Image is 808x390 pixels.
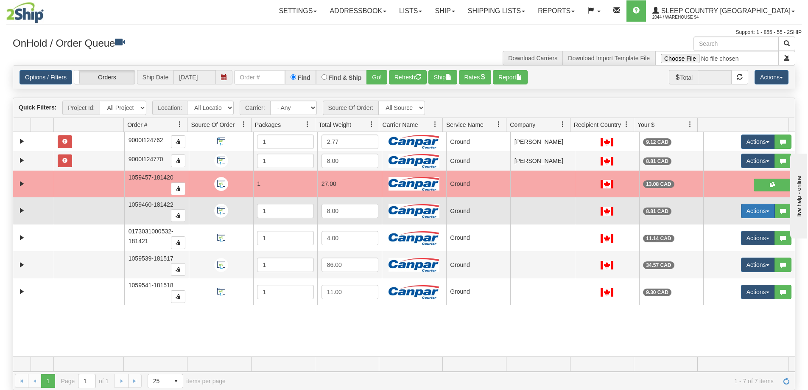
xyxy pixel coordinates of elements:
button: Report [493,70,528,84]
a: Your $ filter column settings [683,117,697,132]
img: Canpar [389,204,439,218]
label: Orders [74,70,135,84]
span: Company [510,121,535,129]
button: Copy to clipboard [171,154,185,167]
a: Expand [17,205,27,216]
h3: OnHold / Order Queue [13,36,398,49]
img: API [214,258,228,272]
span: 27.00 [322,180,336,187]
a: Ship [428,0,461,22]
input: Order # [234,70,285,84]
div: 34.57 CAD [643,261,674,269]
img: Canpar [389,135,439,149]
a: Reports [531,0,581,22]
img: logo2044.jpg [6,2,44,23]
span: select [169,374,183,388]
img: CA [601,157,613,166]
span: Page of 1 [61,374,109,388]
img: Canpar [389,285,439,299]
label: Find [298,75,310,81]
td: Ground [446,197,511,224]
a: Download Carriers [508,55,557,62]
button: Actions [741,258,775,272]
div: live help - online [6,7,78,14]
input: Page 1 [78,374,95,388]
img: Canpar [389,231,439,245]
a: Expand [17,155,27,166]
a: Lists [393,0,428,22]
span: 1 [257,180,260,187]
button: Go! [366,70,387,84]
div: 9.12 CAD [643,138,671,146]
td: Ground [446,224,511,252]
span: Packages [255,121,281,129]
div: 8.81 CAD [643,157,671,165]
button: Copy to clipboard [171,236,185,249]
div: 13.08 CAD [643,180,674,188]
button: Copy to clipboard [171,209,185,222]
span: Recipient Country [574,121,621,129]
img: CA [601,180,613,188]
span: Source Of Order [191,121,235,129]
td: Ground [446,278,511,306]
span: Carrier: [240,101,270,115]
td: [PERSON_NAME] [510,132,575,151]
span: Source Of Order: [323,101,379,115]
td: Ground [446,132,511,151]
a: Carrier Name filter column settings [428,117,442,132]
img: Canpar [389,154,439,168]
a: Addressbook [323,0,393,22]
img: CA [601,234,613,243]
a: Total Weight filter column settings [364,117,379,132]
span: Project Id: [62,101,100,115]
a: Expand [17,179,27,189]
button: Refresh [389,70,427,84]
img: CA [601,207,613,216]
a: Source Of Order filter column settings [237,117,251,132]
a: Options / Filters [20,70,72,84]
button: Actions [755,70,788,84]
button: Actions [741,154,775,168]
td: Ground [446,171,511,198]
a: Sleep Country [GEOGRAPHIC_DATA] 2044 / Warehouse 94 [646,0,801,22]
span: 1059457-181420 [129,174,173,181]
a: Packages filter column settings [300,117,315,132]
button: Copy to clipboard [171,290,185,303]
a: Settings [272,0,323,22]
a: Company filter column settings [556,117,570,132]
span: Page 1 [41,374,55,387]
span: Total [669,70,698,84]
span: Order # [127,121,147,129]
a: Expand [17,233,27,243]
a: Order # filter column settings [173,117,187,132]
span: Your $ [637,121,654,129]
img: API [214,135,228,149]
img: CA [601,138,613,146]
button: Actions [741,204,775,218]
img: Canpar [389,177,439,191]
span: Total Weight [319,121,351,129]
span: 0173031000532-181421 [129,228,173,244]
button: Shipping Documents [754,179,791,191]
td: Ground [446,251,511,278]
img: API [214,231,228,245]
button: Copy to clipboard [171,182,185,195]
span: 1059541-181518 [129,282,173,289]
img: API [214,177,228,191]
span: Ship Date [137,70,173,84]
label: Find & Ship [329,75,362,81]
a: Expand [17,286,27,297]
button: Ship [428,70,457,84]
img: CA [601,288,613,297]
span: 1059539-181517 [129,255,173,262]
div: Support: 1 - 855 - 55 - 2SHIP [6,29,802,36]
span: 2044 / Warehouse 94 [652,13,716,22]
span: 9000I124770 [129,156,163,163]
a: Download Import Template File [568,55,650,62]
div: 9.30 CAD [643,289,671,296]
td: [PERSON_NAME] [510,151,575,170]
span: items per page [148,374,226,388]
button: Copy to clipboard [171,263,185,276]
span: 1059460-181422 [129,201,173,208]
input: Search [693,36,779,51]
